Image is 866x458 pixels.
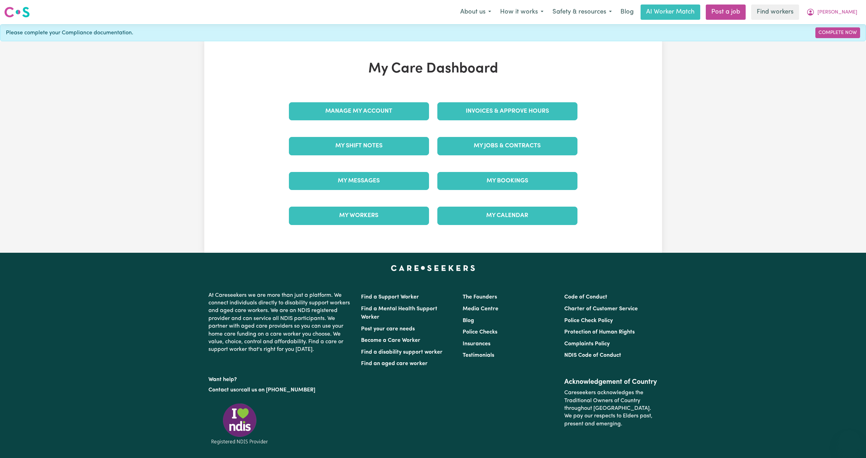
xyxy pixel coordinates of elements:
[208,289,353,356] p: At Careseekers we are more than just a platform. We connect individuals directly to disability su...
[817,9,857,16] span: [PERSON_NAME]
[289,207,429,225] a: My Workers
[815,27,860,38] a: Complete Now
[564,386,658,431] p: Careseekers acknowledges the Traditional Owners of Country throughout [GEOGRAPHIC_DATA]. We pay o...
[208,387,236,393] a: Contact us
[437,137,577,155] a: My Jobs & Contracts
[361,361,428,366] a: Find an aged care worker
[564,353,621,358] a: NDIS Code of Conduct
[208,383,353,397] p: or
[463,341,490,347] a: Insurances
[241,387,315,393] a: call us on [PHONE_NUMBER]
[208,373,353,383] p: Want help?
[463,318,474,323] a: Blog
[463,353,494,358] a: Testimonials
[706,5,746,20] a: Post a job
[289,137,429,155] a: My Shift Notes
[437,172,577,190] a: My Bookings
[361,338,420,343] a: Become a Care Worker
[208,402,271,446] img: Registered NDIS provider
[751,5,799,20] a: Find workers
[564,318,613,323] a: Police Check Policy
[361,349,443,355] a: Find a disability support worker
[437,102,577,120] a: Invoices & Approve Hours
[361,326,415,332] a: Post your care needs
[456,5,496,19] button: About us
[564,341,610,347] a: Complaints Policy
[4,4,30,20] a: Careseekers logo
[548,5,616,19] button: Safety & resources
[463,329,497,335] a: Police Checks
[289,172,429,190] a: My Messages
[6,29,133,37] span: Please complete your Compliance documentation.
[838,430,860,452] iframe: Button to launch messaging window, conversation in progress
[564,306,638,312] a: Charter of Customer Service
[564,329,635,335] a: Protection of Human Rights
[285,61,582,77] h1: My Care Dashboard
[496,5,548,19] button: How it works
[289,102,429,120] a: Manage My Account
[4,6,30,18] img: Careseekers logo
[641,5,700,20] a: AI Worker Match
[564,378,658,386] h2: Acknowledgement of Country
[564,294,607,300] a: Code of Conduct
[437,207,577,225] a: My Calendar
[463,294,497,300] a: The Founders
[616,5,638,20] a: Blog
[361,294,419,300] a: Find a Support Worker
[463,306,498,312] a: Media Centre
[391,265,475,271] a: Careseekers home page
[361,306,437,320] a: Find a Mental Health Support Worker
[802,5,862,19] button: My Account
